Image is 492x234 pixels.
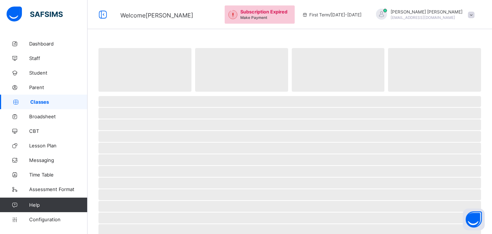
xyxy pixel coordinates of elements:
span: ‌ [98,108,481,119]
span: ‌ [98,131,481,142]
span: ‌ [292,48,385,92]
span: Dashboard [29,41,88,47]
span: CBT [29,128,88,134]
span: Assessment Format [29,186,88,192]
img: safsims [7,7,63,22]
span: ‌ [98,119,481,130]
span: [EMAIL_ADDRESS][DOMAIN_NAME] [391,15,455,20]
span: ‌ [98,178,481,189]
div: MAHMUD-NAJIMMAHMUD [369,9,478,21]
span: Subscription Expired [240,9,287,15]
span: Help [29,202,87,208]
span: ‌ [98,96,481,107]
span: ‌ [98,166,481,177]
span: Classes [30,99,88,105]
img: outstanding-1.146d663e52f09953f639664a84e30106.svg [228,10,237,19]
span: ‌ [98,189,481,200]
span: Welcome [PERSON_NAME] [120,12,193,19]
span: ‌ [98,154,481,165]
button: Open asap [463,209,485,230]
span: Time Table [29,172,88,178]
span: ‌ [98,201,481,212]
span: Student [29,70,88,76]
span: ‌ [98,213,481,223]
span: Configuration [29,217,87,222]
span: Parent [29,84,88,90]
span: Lesson Plan [29,143,88,148]
span: ‌ [388,48,481,92]
span: Messaging [29,157,88,163]
span: Make Payment [240,15,267,20]
span: ‌ [98,143,481,154]
span: Staff [29,55,88,61]
span: ‌ [195,48,288,92]
span: ‌ [98,48,191,92]
span: [PERSON_NAME] [PERSON_NAME] [391,9,462,15]
span: Broadsheet [29,114,88,119]
span: session/term information [302,12,361,17]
